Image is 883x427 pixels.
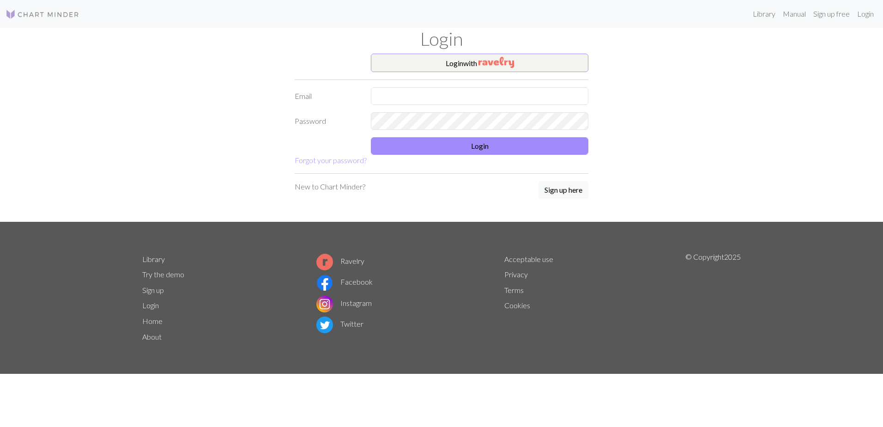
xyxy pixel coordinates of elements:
[316,317,333,333] img: Twitter logo
[316,277,373,286] a: Facebook
[316,319,363,328] a: Twitter
[316,299,372,307] a: Instagram
[6,9,79,20] img: Logo
[316,256,364,265] a: Ravelry
[504,270,528,279] a: Privacy
[810,5,853,23] a: Sign up free
[316,274,333,291] img: Facebook logo
[371,137,588,155] button: Login
[142,332,162,341] a: About
[142,301,159,310] a: Login
[295,156,367,165] a: Forgot your password?
[478,57,514,68] img: Ravelry
[504,255,553,263] a: Acceptable use
[295,181,365,192] p: New to Chart Minder?
[685,251,741,345] p: © Copyright 2025
[538,181,588,199] button: Sign up here
[371,54,588,72] button: Loginwith
[316,254,333,270] img: Ravelry logo
[504,301,530,310] a: Cookies
[779,5,810,23] a: Manual
[142,255,165,263] a: Library
[504,286,524,294] a: Terms
[142,317,163,325] a: Home
[142,286,164,294] a: Sign up
[749,5,779,23] a: Library
[538,181,588,200] a: Sign up here
[853,5,877,23] a: Login
[137,28,746,50] h1: Login
[289,112,365,130] label: Password
[289,87,365,105] label: Email
[142,270,184,279] a: Try the demo
[316,296,333,312] img: Instagram logo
